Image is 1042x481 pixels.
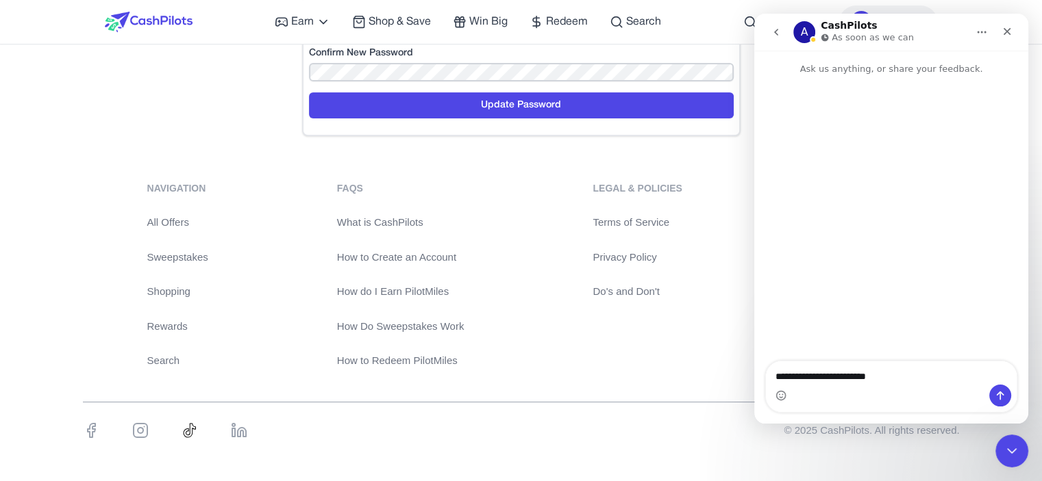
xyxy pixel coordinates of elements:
a: Search [147,353,208,369]
iframe: Intercom live chat [754,14,1028,424]
img: TikTok [182,422,198,439]
span: Win Big [469,14,508,30]
a: Earn [275,14,330,30]
span: Search [626,14,661,30]
a: How to Create an Account [337,250,464,265]
img: CashPilots Logo [105,12,193,32]
a: How Do Sweepstakes Work [337,319,464,335]
a: Rewards [147,319,208,335]
a: Terms of Service [593,215,682,231]
a: Privacy Policy [593,250,682,265]
iframe: Intercom live chat [995,434,1028,467]
a: Redeem [530,14,588,30]
a: All Offers [147,215,208,231]
a: Do's and Don't [593,284,682,300]
a: How do I Earn PilotMiles [337,284,464,300]
span: Redeem [546,14,588,30]
button: PMs501 [839,5,937,38]
div: navigation [147,181,208,196]
a: Shop & Save [352,14,431,30]
div: © 2025 CashPilots. All rights reserved. [784,423,959,439]
a: What is CashPilots [337,215,464,231]
a: Win Big [453,14,508,30]
a: Shopping [147,284,208,300]
a: Sweepstakes [147,250,208,265]
span: Shop & Save [369,14,431,30]
a: How to Redeem PilotMiles [337,353,464,369]
div: Legal & Policies [593,181,682,196]
div: FAQs [337,181,464,196]
label: Confirm New Password [309,47,734,60]
a: Search [610,14,661,30]
button: Update Password [309,92,734,118]
span: Earn [291,14,314,30]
